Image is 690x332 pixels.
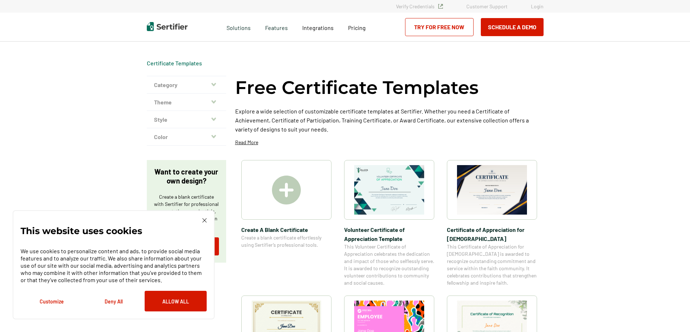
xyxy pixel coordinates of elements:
span: This Volunteer Certificate of Appreciation celebrates the dedication and impact of those who self... [344,243,434,286]
span: Integrations [302,24,334,31]
p: We use cookies to personalize content and ads, to provide social media features and to analyze ou... [21,247,207,284]
a: Integrations [302,22,334,31]
img: Cookie Popup Close [202,218,207,223]
span: Create A Blank Certificate [241,225,331,234]
a: Certificate of Appreciation for Church​Certificate of Appreciation for [DEMOGRAPHIC_DATA]​This Ce... [447,160,537,286]
p: Want to create your own design? [154,167,219,185]
button: Theme [147,94,226,111]
h1: Free Certificate Templates [235,76,479,99]
p: Create a blank certificate with Sertifier for professional presentations, credentials, and custom... [154,193,219,229]
button: Allow All [145,291,207,311]
button: Category [147,76,226,94]
button: Color [147,128,226,146]
img: Certificate of Appreciation for Church​ [457,165,527,215]
span: Pricing [348,24,366,31]
img: Volunteer Certificate of Appreciation Template [354,165,424,215]
a: Pricing [348,22,366,31]
a: Verify Credentials [396,3,443,9]
button: Schedule a Demo [481,18,544,36]
span: Certificate of Appreciation for [DEMOGRAPHIC_DATA]​ [447,225,537,243]
a: Customer Support [466,3,507,9]
iframe: Chat Widget [654,297,690,332]
span: This Certificate of Appreciation for [DEMOGRAPHIC_DATA] is awarded to recognize outstanding commi... [447,243,537,286]
a: Volunteer Certificate of Appreciation TemplateVolunteer Certificate of Appreciation TemplateThis ... [344,160,434,286]
span: Solutions [227,22,251,31]
a: Certificate Templates [147,60,202,66]
img: Verified [438,4,443,9]
div: Breadcrumb [147,60,202,67]
p: Read More [235,139,258,146]
a: Try for Free Now [405,18,474,36]
span: Features [265,22,288,31]
p: This website uses cookies [21,227,142,234]
span: Certificate Templates [147,60,202,67]
p: Explore a wide selection of customizable certificate templates at Sertifier. Whether you need a C... [235,107,544,134]
img: Sertifier | Digital Credentialing Platform [147,22,188,31]
span: Create a blank certificate effortlessly using Sertifier’s professional tools. [241,234,331,249]
img: Create A Blank Certificate [272,176,301,204]
button: Customize [21,291,83,311]
a: Login [531,3,544,9]
button: Deny All [83,291,145,311]
button: Style [147,111,226,128]
span: Volunteer Certificate of Appreciation Template [344,225,434,243]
